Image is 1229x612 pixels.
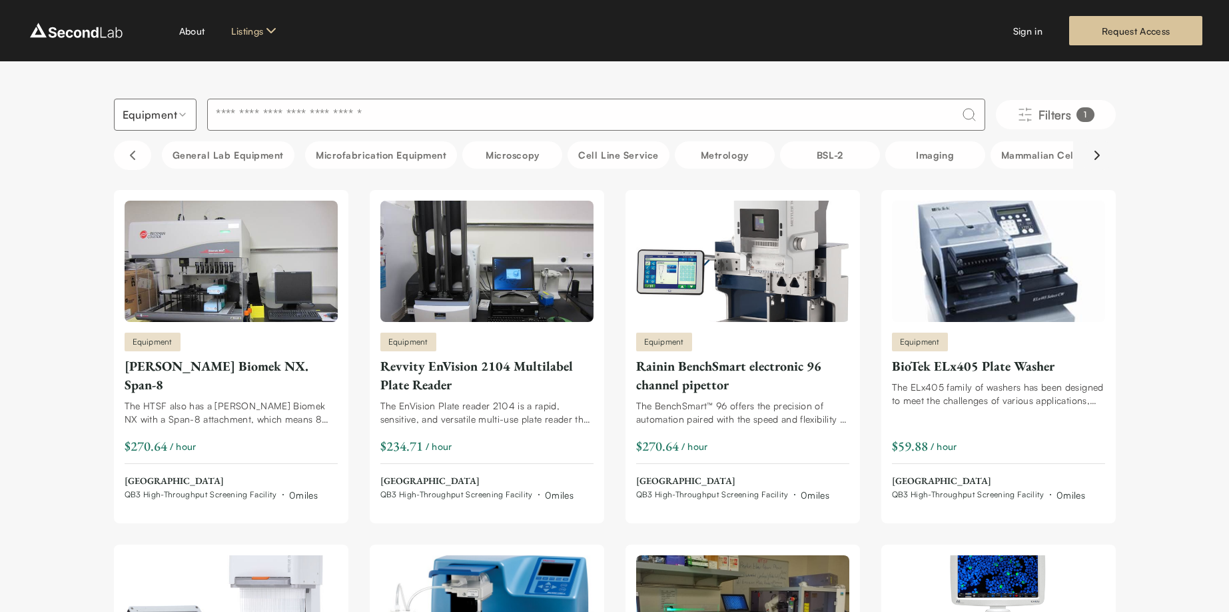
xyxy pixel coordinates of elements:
[125,201,338,322] img: Beckman-Coulter Biomek NX. Span-8
[289,488,318,502] div: 0 miles
[801,488,829,502] div: 0 miles
[125,399,338,426] div: The HTSF also has a [PERSON_NAME] Biomek NX with a Span-8 attachment, which means 8 independently...
[231,23,279,39] button: Listings
[114,99,197,131] button: Select listing type
[380,357,594,394] div: Revvity EnVision 2104 Multilabel Plate Reader
[991,141,1092,169] button: Mammalian Cells
[675,141,775,169] button: Metrology
[636,399,849,426] div: The BenchSmart™ 96 offers the precision of automation paired with the speed and flexibility of ma...
[1056,488,1085,502] div: 0 miles
[636,201,849,502] a: Rainin BenchSmart electronic 96 channel pipettorEquipmentRainin BenchSmart electronic 96 channel ...
[636,201,849,322] img: Rainin BenchSmart electronic 96 channel pipettor
[892,357,1105,375] div: BioTek ELx405 Plate Washer
[426,439,452,453] span: / hour
[900,336,940,348] span: Equipment
[305,141,457,169] button: Microfabrication Equipment
[636,475,829,488] span: [GEOGRAPHIC_DATA]
[1069,16,1202,45] a: Request Access
[170,439,197,453] span: / hour
[885,141,985,169] button: Imaging
[636,489,789,500] span: QB3 High-Throughput Screening Facility
[545,488,574,502] div: 0 miles
[125,437,167,455] div: $270.64
[681,439,708,453] span: / hour
[568,141,669,169] button: Cell line service
[380,475,574,488] span: [GEOGRAPHIC_DATA]
[133,336,173,348] span: Equipment
[892,489,1044,500] span: QB3 High-Throughput Screening Facility
[892,437,928,455] div: $59.88
[636,437,679,455] div: $270.64
[462,141,562,169] button: Microscopy
[892,381,1105,407] div: The ELx405 family of washers has been designed to meet the challenges of various applications, re...
[27,20,126,41] img: logo
[892,201,1105,322] img: BioTek ELx405 Plate Washer
[125,201,338,502] a: Beckman-Coulter Biomek NX. Span-8Equipment[PERSON_NAME] Biomek NX. Span-8The HTSF also has a [PER...
[1076,107,1094,122] div: 1
[380,399,594,426] div: The EnVision Plate reader 2104 is a rapid, sensitive, and versatile multi-use plate reader that a...
[1038,105,1072,124] span: Filters
[380,437,423,455] div: $234.71
[780,141,880,169] button: BSL-2
[1078,141,1116,170] button: Scroll right
[380,489,533,500] span: QB3 High-Throughput Screening Facility
[179,24,205,38] a: About
[125,489,277,500] span: QB3 High-Throughput Screening Facility
[388,336,428,348] span: Equipment
[892,201,1105,502] a: BioTek ELx405 Plate WasherEquipmentBioTek ELx405 Plate WasherThe ELx405 family of washers has bee...
[996,100,1116,129] button: Filters
[636,357,849,394] div: Rainin BenchSmart electronic 96 channel pipettor
[931,439,957,453] span: / hour
[380,201,594,502] a: Revvity EnVision 2104 Multilabel Plate ReaderEquipmentRevvity EnVision 2104 Multilabel Plate Read...
[380,201,594,322] img: Revvity EnVision 2104 Multilabel Plate Reader
[162,141,295,169] button: General Lab equipment
[125,357,338,394] div: [PERSON_NAME] Biomek NX. Span-8
[125,475,318,488] span: [GEOGRAPHIC_DATA]
[1013,24,1042,38] a: Sign in
[114,141,151,170] button: Scroll left
[644,336,684,348] span: Equipment
[892,475,1085,488] span: [GEOGRAPHIC_DATA]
